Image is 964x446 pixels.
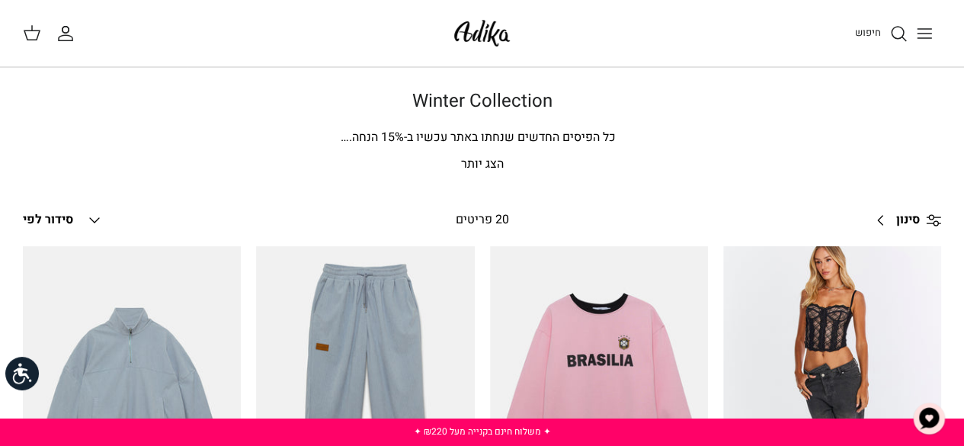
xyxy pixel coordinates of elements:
[23,210,73,229] span: סידור לפי
[56,24,81,43] a: החשבון שלי
[896,210,920,230] span: סינון
[906,396,952,441] button: צ'אט
[23,204,104,237] button: סידור לפי
[855,25,881,40] span: חיפוש
[908,17,941,50] button: Toggle menu
[404,128,616,146] span: כל הפיסים החדשים שנחתו באתר עכשיו ב-
[369,210,595,230] div: 20 פריטים
[23,155,941,175] p: הצג יותר
[450,15,514,51] img: Adika IL
[855,24,908,43] a: חיפוש
[381,128,395,146] span: 15
[414,425,551,438] a: ✦ משלוח חינם בקנייה מעל ₪220 ✦
[341,128,404,146] span: % הנחה.
[23,91,941,113] h1: Winter Collection
[866,202,941,239] a: סינון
